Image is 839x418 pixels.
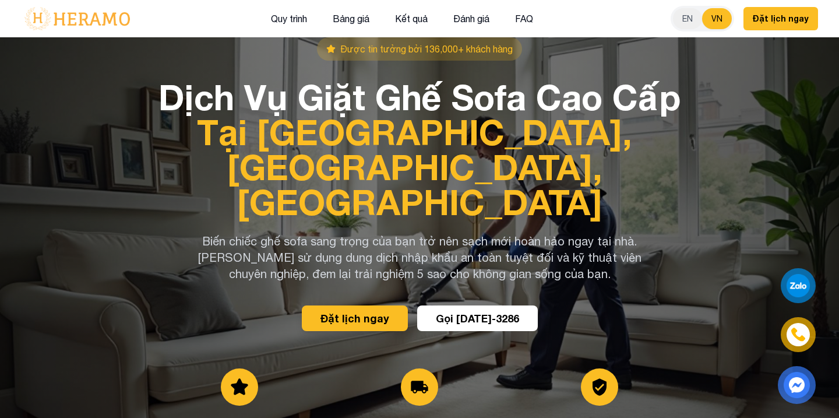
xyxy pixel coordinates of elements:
[267,11,311,26] button: Quy trình
[329,11,373,26] button: Bảng giá
[417,305,538,331] button: Gọi [DATE]-3286
[158,79,681,219] h1: Dịch Vụ Giặt Ghế Sofa Cao Cấp
[702,8,732,29] button: VN
[450,11,493,26] button: Đánh giá
[791,327,806,342] img: phone-icon
[392,11,431,26] button: Kết quả
[158,114,681,219] span: Tại [GEOGRAPHIC_DATA], [GEOGRAPHIC_DATA], [GEOGRAPHIC_DATA]
[743,7,818,30] button: Đặt lịch ngay
[512,11,537,26] button: FAQ
[21,6,133,31] img: logo-with-text.png
[673,8,702,29] button: EN
[302,305,408,331] button: Đặt lịch ngay
[196,233,643,282] p: Biến chiếc ghế sofa sang trọng của bạn trở nên sạch mới hoàn hảo ngay tại nhà. [PERSON_NAME] sử d...
[782,319,814,350] a: phone-icon
[340,42,513,56] span: Được tin tưởng bởi 136,000+ khách hàng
